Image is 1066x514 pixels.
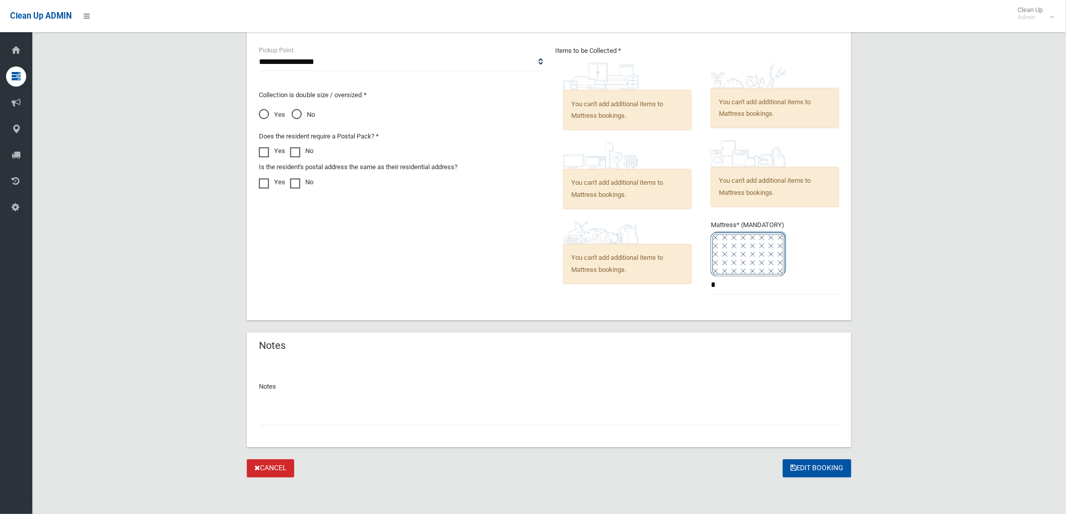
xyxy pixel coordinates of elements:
img: aa9efdbe659d29b613fca23ba79d85cb.png [563,63,639,90]
span: Mattress* (MANDATORY) [711,222,839,276]
img: 36c1b0289cb1767239cdd3de9e694f19.png [711,140,786,167]
span: Clean Up [1013,6,1053,21]
label: No [290,145,313,158]
label: Yes [259,145,285,158]
a: Cancel [247,460,294,478]
label: No [290,177,313,189]
span: Clean Up ADMIN [10,11,72,21]
p: Collection is double size / oversized * [259,89,543,101]
label: Does the resident require a Postal Pack? * [259,131,379,143]
label: Is the resident's postal address the same as their residential address? [259,162,457,174]
label: Yes [259,177,285,189]
img: b13cc3517677393f34c0a387616ef184.png [563,222,639,244]
header: Notes [247,336,298,356]
span: You can't add additional items to Mattress bookings. [711,167,839,207]
span: No [292,109,315,121]
span: You can't add additional items to Mattress bookings. [563,244,692,284]
img: 394712a680b73dbc3d2a6a3a7ffe5a07.png [563,142,639,169]
span: Yes [259,109,285,121]
p: Notes [259,381,839,393]
img: 4fd8a5c772b2c999c83690221e5242e0.png [711,63,786,88]
img: e7408bece873d2c1783593a074e5cb2f.png [711,232,786,276]
small: Admin [1018,14,1043,21]
span: You can't add additional items to Mattress bookings. [563,169,692,209]
p: Items to be Collected * [555,45,839,57]
span: You can't add additional items to Mattress bookings. [711,88,839,128]
button: Edit Booking [783,460,851,478]
span: You can't add additional items to Mattress bookings. [563,90,692,130]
